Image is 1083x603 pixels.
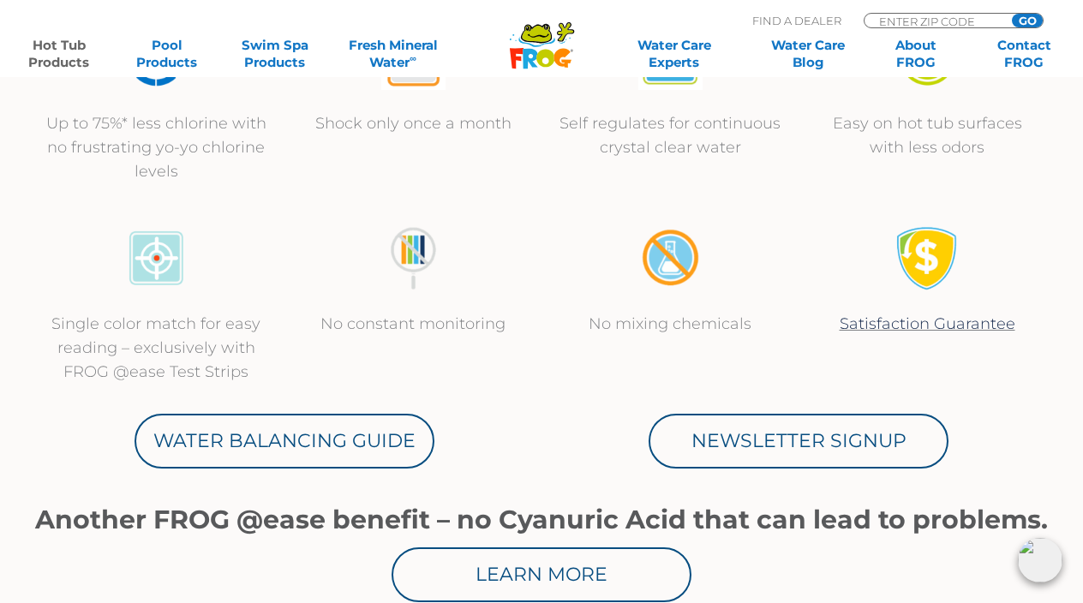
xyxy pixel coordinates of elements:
input: GO [1012,14,1043,27]
p: No mixing chemicals [559,312,781,336]
a: Water Balancing Guide [135,414,434,469]
a: Learn More [392,547,691,602]
p: Self regulates for continuous crystal clear water [559,111,781,159]
h1: Another FROG @ease benefit – no Cyanuric Acid that can lead to problems. [27,505,1056,534]
a: Fresh MineralWater∞ [341,37,446,71]
p: Shock only once a month [302,111,524,135]
a: Satisfaction Guarantee [840,314,1015,333]
a: Hot TubProducts [17,37,101,71]
img: Satisfaction Guarantee Icon [895,226,960,290]
p: Up to 75%* less chlorine with no frustrating yo-yo chlorine levels [45,111,267,183]
a: PoolProducts [125,37,209,71]
input: Zip Code Form [877,14,993,28]
img: openIcon [1018,538,1062,582]
img: no-constant-monitoring1 [381,226,446,290]
a: Water CareExperts [606,37,742,71]
p: Find A Dealer [752,13,841,28]
p: Single color match for easy reading – exclusively with FROG @ease Test Strips [45,312,267,384]
p: No constant monitoring [302,312,524,336]
a: Newsletter Signup [649,414,948,469]
img: icon-atease-color-match [124,226,188,290]
a: Swim SpaProducts [233,37,317,71]
a: AboutFROG [874,37,958,71]
a: ContactFROG [982,37,1066,71]
p: Easy on hot tub surfaces with less odors [816,111,1038,159]
a: Water CareBlog [766,37,850,71]
sup: ∞ [410,52,416,64]
img: no-mixing1 [638,226,703,290]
